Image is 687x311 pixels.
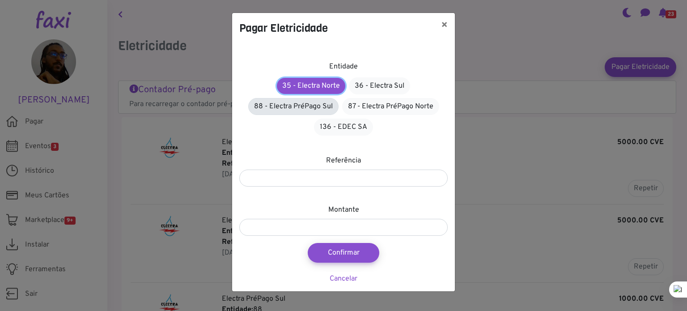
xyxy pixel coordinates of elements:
[277,78,345,94] a: 35 - Electra Norte
[342,98,439,115] a: 87 - Electra PréPago Norte
[328,204,359,215] label: Montante
[239,20,328,36] h4: Pagar Eletricidade
[434,13,455,38] button: ×
[330,274,357,283] a: Cancelar
[248,98,339,115] a: 88 - Electra PréPago Sul
[326,155,361,166] label: Referência
[329,61,358,72] label: Entidade
[308,243,379,263] button: Confirmar
[349,77,410,94] a: 36 - Electra Sul
[314,119,373,136] a: 136 - EDEC SA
